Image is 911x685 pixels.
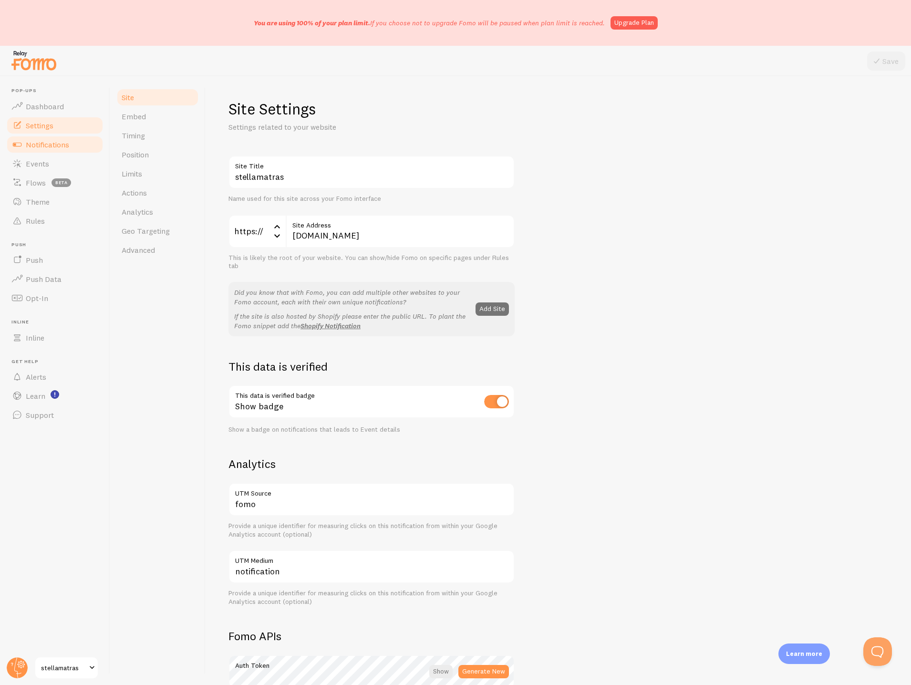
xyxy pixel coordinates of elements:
div: Show a badge on notifications that leads to Event details [228,426,515,434]
svg: <p>Watch New Feature Tutorials!</p> [51,390,59,399]
a: Upgrade Plan [611,16,658,30]
span: Flows [26,178,46,187]
div: Provide a unique identifier for measuring clicks on this notification from within your Google Ana... [228,589,515,606]
a: Notifications [6,135,104,154]
a: stellamatras [34,656,99,679]
h2: Fomo APIs [228,629,515,643]
span: Inline [11,319,104,325]
button: Add Site [476,302,509,316]
a: Support [6,405,104,425]
label: Site Title [228,156,515,172]
a: Push [6,250,104,270]
span: Geo Targeting [122,226,170,236]
a: Rules [6,211,104,230]
a: Events [6,154,104,173]
a: Inline [6,328,104,347]
label: UTM Medium [228,550,515,566]
span: Push Data [26,274,62,284]
span: Get Help [11,359,104,365]
label: Site Address [286,215,515,231]
a: Limits [116,164,199,183]
span: Limits [122,169,142,178]
span: Inline [26,333,44,342]
a: Position [116,145,199,164]
a: Push Data [6,270,104,289]
input: myhonestcompany.com [286,215,515,248]
a: Opt-In [6,289,104,308]
p: If you choose not to upgrade Fomo will be paused when plan limit is reached. [254,18,605,28]
span: Events [26,159,49,168]
a: Alerts [6,367,104,386]
a: Analytics [116,202,199,221]
a: Geo Targeting [116,221,199,240]
span: Learn [26,391,45,401]
span: Dashboard [26,102,64,111]
span: Position [122,150,149,159]
a: Embed [116,107,199,126]
a: Timing [116,126,199,145]
span: Pop-ups [11,88,104,94]
h2: This data is verified [228,359,515,374]
a: Advanced [116,240,199,259]
a: Dashboard [6,97,104,116]
iframe: Help Scout Beacon - Open [863,637,892,666]
div: https:// [228,215,286,248]
label: UTM Source [228,483,515,499]
span: Notifications [26,140,69,149]
span: Advanced [122,245,155,255]
p: Did you know that with Fomo, you can add multiple other websites to your Fomo account, each with ... [234,288,470,307]
img: fomo-relay-logo-orange.svg [10,48,58,73]
span: Settings [26,121,53,130]
span: Opt-In [26,293,48,303]
button: Generate New [458,665,509,678]
p: Settings related to your website [228,122,457,133]
p: If the site is also hosted by Shopify please enter the public URL. To plant the Fomo snippet add the [234,311,470,331]
div: Show badge [228,385,515,420]
span: Rules [26,216,45,226]
div: Learn more [778,643,830,664]
h1: Site Settings [228,99,515,119]
a: Site [116,88,199,107]
div: Name used for this site across your Fomo interface [228,195,515,203]
a: Shopify Notification [300,322,361,330]
span: Alerts [26,372,46,382]
span: Theme [26,197,50,207]
span: Timing [122,131,145,140]
div: This is likely the root of your website. You can show/hide Fomo on specific pages under Rules tab [228,254,515,270]
span: beta [52,178,71,187]
span: stellamatras [41,662,86,674]
span: Embed [122,112,146,121]
div: Provide a unique identifier for measuring clicks on this notification from within your Google Ana... [228,522,515,539]
span: Push [26,255,43,265]
label: Auth Token [228,655,515,671]
span: Support [26,410,54,420]
span: You are using 100% of your plan limit. [254,19,370,27]
a: Actions [116,183,199,202]
span: Analytics [122,207,153,217]
p: Learn more [786,649,822,658]
h2: Analytics [228,457,515,471]
span: Actions [122,188,147,197]
span: Push [11,242,104,248]
a: Learn [6,386,104,405]
a: Flows beta [6,173,104,192]
a: Theme [6,192,104,211]
span: Site [122,93,134,102]
a: Settings [6,116,104,135]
